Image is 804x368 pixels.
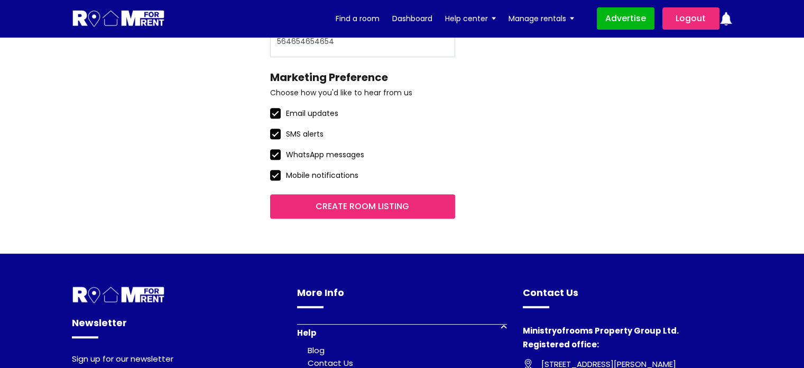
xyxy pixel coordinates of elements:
img: Room For Rent [72,285,165,305]
a: Logout [662,7,719,30]
img: Logo for Room for Rent, featuring a welcoming design with a house icon and modern typography [72,9,165,29]
input: Create room listing [270,194,455,219]
h4: Ministryofrooms Property Group Ltd. Registered office: [523,324,733,357]
h4: More Info [297,285,507,308]
label: Sign up for our newsletter [72,354,173,366]
a: Blog [308,345,325,356]
button: Help [297,324,507,342]
h2: Marketing Preference [270,71,455,86]
label: SMS alerts [270,128,324,140]
input: 4470000 0000 [270,26,455,57]
img: ic-notification [719,12,733,25]
a: Manage rentals [509,11,574,26]
label: WhatsApp messages [270,148,364,161]
label: Email updates [270,107,338,120]
a: Help center [445,11,496,26]
label: Mobile notifications [270,169,358,182]
a: Advertise [597,7,654,30]
p: Choose how you'd like to hear from us [270,86,455,107]
h4: Contact Us [523,285,733,308]
a: Find a room [336,11,380,26]
h4: Newsletter [72,316,282,338]
a: Dashboard [392,11,432,26]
